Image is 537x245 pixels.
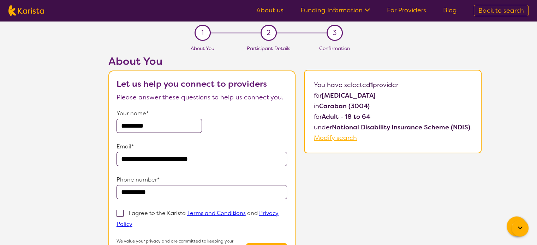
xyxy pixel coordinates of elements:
a: About us [256,6,284,14]
button: Channel Menu [507,216,526,236]
a: For Providers [387,6,426,14]
h2: About You [108,55,296,68]
b: [MEDICAL_DATA] [322,91,376,100]
p: for [314,111,472,122]
p: Phone number* [117,174,287,185]
p: for [314,90,472,101]
p: in [314,101,472,111]
p: Please answer these questions to help us connect you. [117,92,287,103]
b: 1 [370,81,373,89]
b: Let us help you connect to providers [117,78,267,90]
a: Back to search [474,5,529,16]
p: I agree to the Karista and [117,209,279,228]
span: 1 [201,27,204,38]
p: Email* [117,141,287,152]
a: Privacy Policy [117,209,279,228]
span: Confirmation [319,45,350,51]
p: Your name* [117,108,287,119]
span: 3 [333,27,336,38]
b: Adult - 18 to 64 [322,112,370,121]
span: Back to search [478,6,524,15]
span: Participant Details [247,45,290,51]
a: Terms and Conditions [187,209,246,217]
a: Blog [443,6,457,14]
img: Karista logo [8,5,44,16]
b: National Disability Insurance Scheme (NDIS) [332,123,470,131]
span: 2 [267,27,270,38]
a: Funding Information [300,6,370,14]
p: You have selected provider [314,80,472,90]
b: Caraban (3004) [319,102,370,110]
p: under . [314,122,472,133]
span: About You [191,45,214,51]
a: Modify search [314,134,357,142]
